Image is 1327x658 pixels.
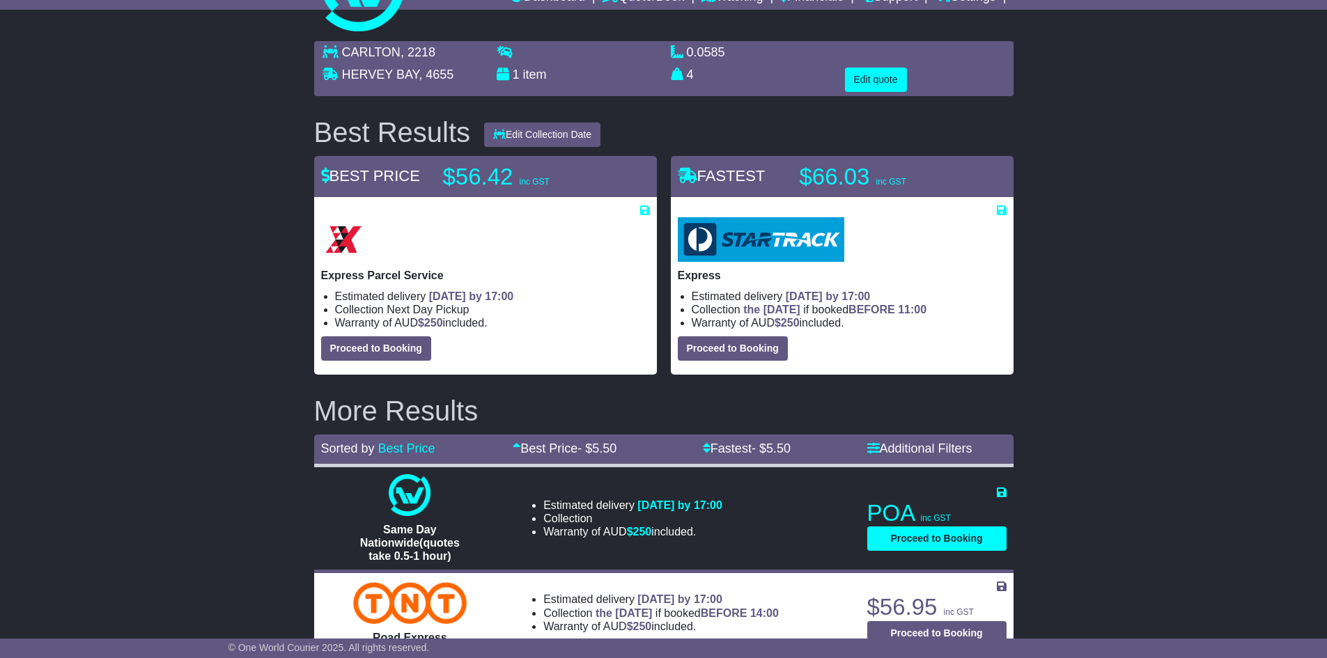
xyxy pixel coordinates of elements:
[335,303,650,316] li: Collection
[353,582,467,624] img: TNT Domestic: Road Express
[596,607,652,619] span: the [DATE]
[543,512,722,525] li: Collection
[633,526,652,538] span: 250
[543,620,779,633] li: Warranty of AUD included.
[848,304,895,315] span: BEFORE
[418,317,443,329] span: $
[360,524,460,562] span: Same Day Nationwide(quotes take 0.5-1 hour)
[633,620,652,632] span: 250
[314,395,1014,426] h2: More Results
[321,336,431,361] button: Proceed to Booking
[867,621,1007,645] button: Proceed to Booking
[752,441,791,455] span: - $
[543,499,722,512] li: Estimated delivery
[692,290,1007,303] li: Estimated delivery
[786,290,871,302] span: [DATE] by 17:00
[321,269,650,282] p: Express Parcel Service
[775,317,800,329] span: $
[228,642,430,653] span: © One World Courier 2025. All rights reserved.
[389,474,430,516] img: One World Courier: Same Day Nationwide(quotes take 0.5-1 hour)
[692,303,1007,316] li: Collection
[876,177,906,187] span: inc GST
[867,526,1007,551] button: Proceed to Booking
[867,593,1007,621] p: $56.95
[387,304,469,315] span: Next Day Pickup
[687,45,725,59] span: 0.0585
[743,304,800,315] span: the [DATE]
[678,217,844,262] img: StarTrack: Express
[781,317,800,329] span: 250
[577,441,616,455] span: - $
[484,123,600,147] button: Edit Collection Date
[627,620,652,632] span: $
[944,607,974,617] span: inc GST
[443,163,617,191] p: $56.42
[342,68,419,81] span: HERVEY BAY
[898,304,926,315] span: 11:00
[424,317,443,329] span: 250
[692,316,1007,329] li: Warranty of AUD included.
[419,68,453,81] span: , 4655
[321,217,366,262] img: Border Express: Express Parcel Service
[678,167,766,185] span: FASTEST
[743,304,926,315] span: if booked
[703,441,791,455] a: Fastest- $5.50
[429,290,514,302] span: [DATE] by 17:00
[307,117,478,148] div: Best Results
[596,607,779,619] span: if booked
[401,45,435,59] span: , 2218
[543,593,779,606] li: Estimated delivery
[750,607,779,619] span: 14:00
[867,441,972,455] a: Additional Filters
[335,316,650,329] li: Warranty of AUD included.
[637,499,722,511] span: [DATE] by 17:00
[800,163,974,191] p: $66.03
[378,441,435,455] a: Best Price
[543,525,722,538] li: Warranty of AUD included.
[678,269,1007,282] p: Express
[513,441,616,455] a: Best Price- $5.50
[321,441,375,455] span: Sorted by
[845,68,907,92] button: Edit quote
[766,441,791,455] span: 5.50
[513,68,520,81] span: 1
[592,441,616,455] span: 5.50
[678,336,788,361] button: Proceed to Booking
[627,526,652,538] span: $
[373,632,447,643] span: Road Express
[321,167,420,185] span: BEST PRICE
[523,68,547,81] span: item
[520,177,550,187] span: inc GST
[921,513,951,523] span: inc GST
[342,45,401,59] span: CARLTON
[867,499,1007,527] p: POA
[687,68,694,81] span: 4
[637,593,722,605] span: [DATE] by 17:00
[701,607,747,619] span: BEFORE
[543,606,779,620] li: Collection
[335,290,650,303] li: Estimated delivery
